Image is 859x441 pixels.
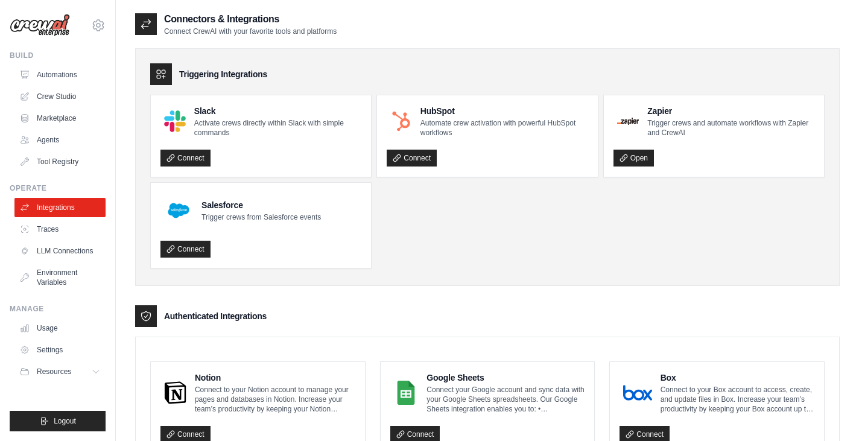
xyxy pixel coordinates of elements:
a: Environment Variables [14,263,106,292]
a: Automations [14,65,106,84]
p: Activate crews directly within Slack with simple commands [194,118,362,138]
img: Google Sheets Logo [394,381,419,405]
a: Connect [387,150,437,167]
h4: Salesforce [201,199,321,211]
div: Build [10,51,106,60]
img: Notion Logo [164,381,186,405]
a: Integrations [14,198,106,217]
h4: HubSpot [420,105,588,117]
a: Marketplace [14,109,106,128]
h4: Zapier [647,105,814,117]
button: Logout [10,411,106,431]
a: LLM Connections [14,241,106,261]
h4: Google Sheets [426,372,585,384]
p: Connect your Google account and sync data with your Google Sheets spreadsheets. Our Google Sheets... [426,385,585,414]
a: Settings [14,340,106,360]
h4: Notion [195,372,355,384]
img: Logo [10,14,70,37]
a: Usage [14,319,106,338]
img: Box Logo [623,381,651,405]
a: Open [613,150,654,167]
a: Connect [160,150,211,167]
h3: Triggering Integrations [179,68,267,80]
button: Resources [14,362,106,381]
a: Crew Studio [14,87,106,106]
div: Operate [10,183,106,193]
span: Resources [37,367,71,376]
a: Agents [14,130,106,150]
span: Logout [54,416,76,426]
a: Tool Registry [14,152,106,171]
a: Connect [160,241,211,258]
p: Trigger crews and automate workflows with Zapier and CrewAI [647,118,814,138]
p: Connect to your Box account to access, create, and update files in Box. Increase your team’s prod... [661,385,814,414]
h2: Connectors & Integrations [164,12,337,27]
img: Slack Logo [164,110,186,132]
p: Connect to your Notion account to manage your pages and databases in Notion. Increase your team’s... [195,385,355,414]
p: Connect CrewAI with your favorite tools and platforms [164,27,337,36]
img: HubSpot Logo [390,110,411,132]
h3: Authenticated Integrations [164,310,267,322]
h4: Box [661,372,814,384]
h4: Slack [194,105,362,117]
div: Manage [10,304,106,314]
a: Traces [14,220,106,239]
p: Automate crew activation with powerful HubSpot workflows [420,118,588,138]
img: Zapier Logo [617,118,639,125]
p: Trigger crews from Salesforce events [201,212,321,222]
img: Salesforce Logo [164,196,193,225]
